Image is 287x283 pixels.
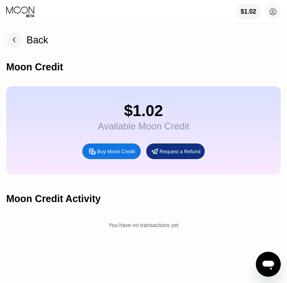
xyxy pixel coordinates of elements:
div: Request a Refund [146,143,205,159]
div: $1.02 [98,102,189,120]
div: $1.02 [241,8,256,15]
div: Moon Credit [6,61,63,73]
div: Available Moon Credit [98,121,189,132]
div: Back [27,34,48,46]
div: Back [6,32,48,48]
div: Buy Moon Credit [97,148,135,155]
div: Request a Refund [159,148,200,155]
div: Moon Credit Activity [6,193,101,204]
iframe: Button to launch messaging window [256,252,281,277]
div: $1.02 [236,4,260,20]
div: You have no transactions yet [6,218,281,232]
div: Buy Moon Credit [82,143,141,159]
